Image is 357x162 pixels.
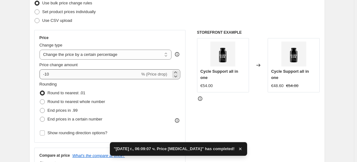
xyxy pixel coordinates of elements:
[48,117,102,121] span: End prices in a certain number
[48,108,78,113] span: End prices in .99
[40,82,57,86] span: Rounding
[281,42,306,66] img: cyclesupportallinoneultimatesarms_80x.jpg
[42,9,96,14] span: Set product prices individually
[40,43,63,47] span: Change type
[40,153,70,158] h3: Compare at price
[174,51,180,57] div: help
[40,35,49,40] h3: Price
[48,91,85,95] span: Round to nearest .01
[271,69,309,80] span: Cycle Support all in one
[286,83,298,89] strike: €54.00
[42,18,72,23] span: Use CSV upload
[40,62,78,67] span: Price change amount
[141,72,167,76] span: % (Price drop)
[114,146,234,152] span: "[DATE] г., 06:09:07 ч. Price [MEDICAL_DATA]" has completed!
[40,69,140,79] input: -15
[42,1,92,5] span: Use bulk price change rules
[210,42,235,66] img: cyclesupportallinoneultimatesarms_80x.jpg
[73,153,125,158] button: What's the compare at price?
[200,83,213,89] div: €54.00
[48,130,107,135] span: Show rounding direction options?
[271,83,284,89] div: €48.60
[200,69,238,80] span: Cycle Support all in one
[197,30,320,35] h6: STOREFRONT EXAMPLE
[48,99,105,104] span: Round to nearest whole number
